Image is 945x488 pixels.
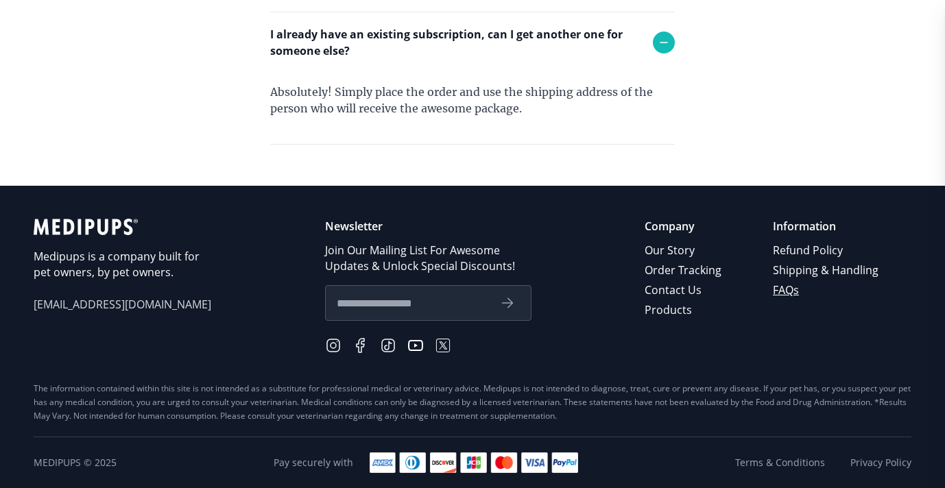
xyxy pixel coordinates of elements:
p: Company [645,219,723,234]
a: Products [645,300,723,320]
span: Pay securely with [274,456,353,469]
a: Order Tracking [645,260,723,280]
span: [EMAIL_ADDRESS][DOMAIN_NAME] [34,297,212,313]
a: Shipping & Handling [773,260,881,280]
p: Join Our Mailing List For Awesome Updates & Unlock Special Discounts! [325,243,531,274]
p: Medipups is a company built for pet owners, by pet owners. [34,249,212,280]
div: Yes we do! Please reach out to support and we will try to accommodate any request. [270,12,675,83]
p: Information [773,219,881,234]
a: Contact Us [645,280,723,300]
a: Our Story [645,241,723,260]
a: FAQs [773,280,881,300]
div: The information contained within this site is not intended as a substitute for professional medic... [34,382,911,423]
div: Absolutely! Simply place the order and use the shipping address of the person who will receive th... [270,73,675,144]
p: Newsletter [325,219,531,234]
img: payment methods [370,452,578,473]
a: Terms & Conditions [735,456,825,469]
a: Refund Policy [773,241,881,260]
p: I already have an existing subscription, can I get another one for someone else? [270,26,639,59]
span: Medipups © 2025 [34,456,117,469]
a: Privacy Policy [850,456,911,469]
